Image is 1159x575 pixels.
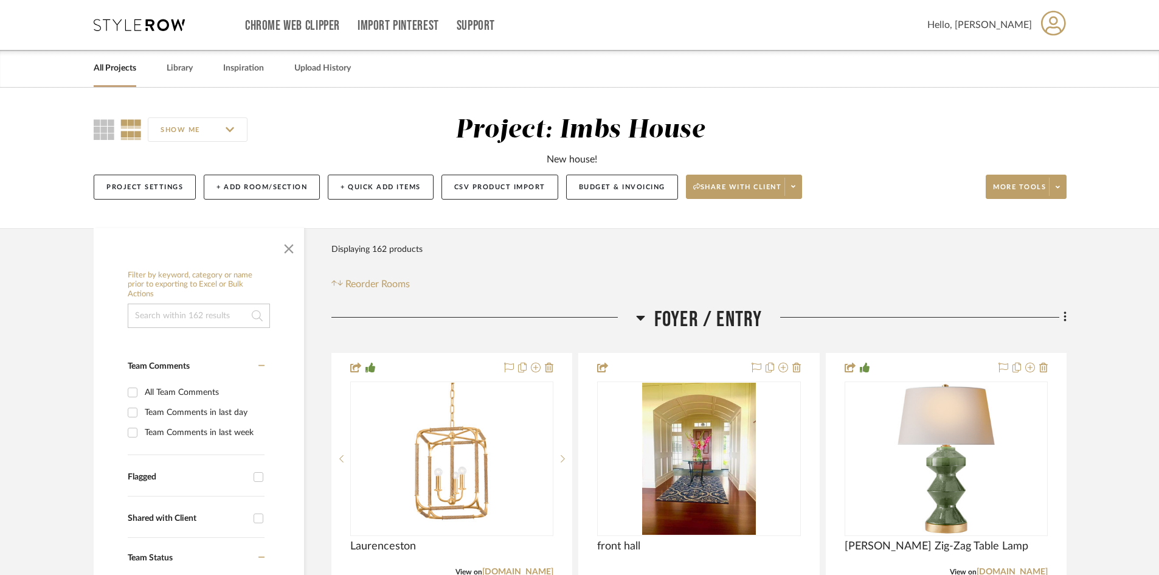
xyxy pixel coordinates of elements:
[223,60,264,77] a: Inspiration
[128,554,173,562] span: Team Status
[331,237,423,262] div: Displaying 162 products
[358,21,439,31] a: Import Pinterest
[927,18,1032,32] span: Hello, [PERSON_NAME]
[294,60,351,77] a: Upload History
[167,60,193,77] a: Library
[204,175,320,200] button: + Add Room/Section
[145,403,261,422] div: Team Comments in last day
[345,277,410,291] span: Reorder Rooms
[128,472,247,483] div: Flagged
[693,183,782,201] span: Share with client
[94,60,136,77] a: All Projects
[993,183,1046,201] span: More tools
[245,21,340,31] a: Chrome Web Clipper
[986,175,1067,199] button: More tools
[128,304,270,328] input: Search within 162 results
[457,21,495,31] a: Support
[351,382,553,535] div: 0
[128,362,190,371] span: Team Comments
[654,307,763,333] span: Foyer / Entry
[547,152,597,167] div: New house!
[328,175,434,200] button: + Quick Add Items
[376,383,528,535] img: Laurenceston
[94,175,196,200] button: Project Settings
[128,514,247,524] div: Shared with Client
[455,117,705,143] div: Project: Imbs House
[145,383,261,402] div: All Team Comments
[331,277,410,291] button: Reorder Rooms
[128,271,270,299] h6: Filter by keyword, category or name prior to exporting to Excel or Bulk Actions
[441,175,558,200] button: CSV Product Import
[642,383,756,535] img: front hall
[277,234,301,259] button: Close
[686,175,803,199] button: Share with client
[870,383,1022,535] img: Weller Zig-Zag Table Lamp
[566,175,678,200] button: Budget & Invoicing
[350,540,416,553] span: Laurenceston
[145,423,261,442] div: Team Comments in last week
[845,540,1028,553] span: [PERSON_NAME] Zig-Zag Table Lamp
[598,382,800,535] div: 0
[597,540,640,553] span: front hall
